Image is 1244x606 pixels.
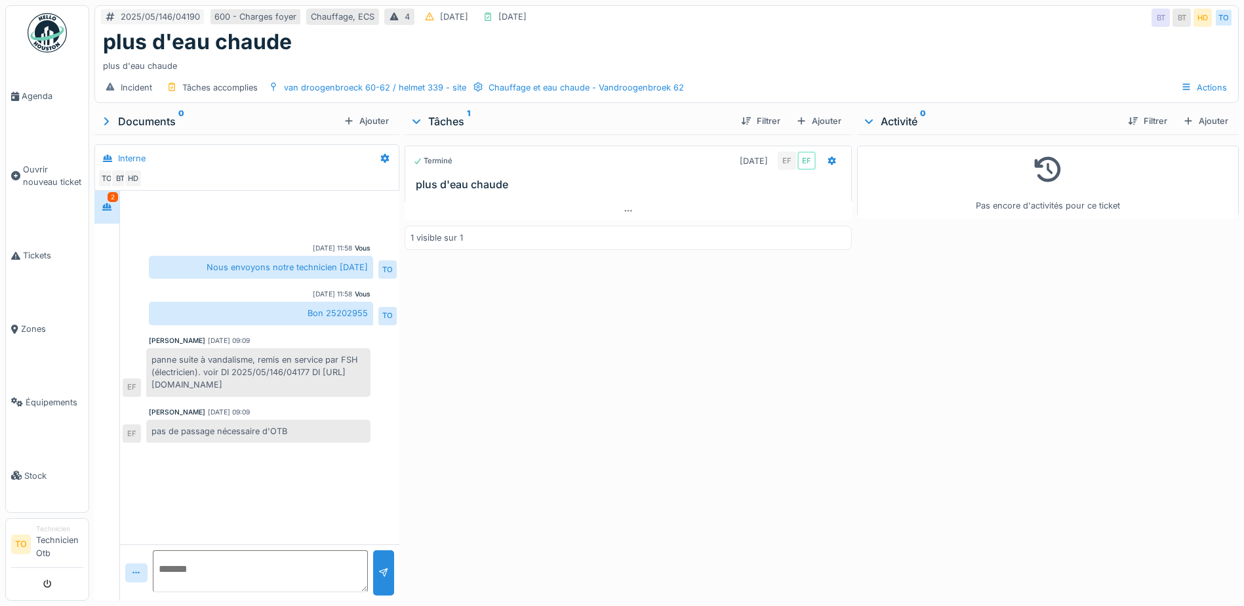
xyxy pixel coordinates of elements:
[736,112,786,130] div: Filtrer
[26,396,83,409] span: Équipements
[36,524,83,534] div: Technicien
[410,113,731,129] div: Tâches
[489,81,684,94] div: Chauffage et eau chaude - Vandroogenbroek 62
[355,243,371,253] div: Vous
[1123,112,1173,130] div: Filtrer
[416,178,846,191] h3: plus d'eau chaude
[146,420,371,443] div: pas de passage nécessaire d'OTB
[146,348,371,397] div: panne suite à vandalisme, remis en service par FSH (électricien). voir DI 2025/05/146/04177 DI [U...
[378,260,397,279] div: TO
[100,113,338,129] div: Documents
[313,243,352,253] div: [DATE] 11:58
[36,524,83,565] li: Technicien Otb
[467,113,470,129] sup: 1
[121,81,152,94] div: Incident
[866,151,1230,212] div: Pas encore d'activités pour ce ticket
[149,256,373,279] div: Nous envoyons notre technicien [DATE]
[108,192,118,202] div: 2
[862,113,1117,129] div: Activité
[111,169,129,188] div: BT
[103,30,292,54] h1: plus d'eau chaude
[6,439,89,512] a: Stock
[208,336,250,346] div: [DATE] 09:09
[1175,78,1233,97] div: Actions
[1152,9,1170,27] div: BT
[440,10,468,23] div: [DATE]
[797,151,816,170] div: EF
[11,524,83,568] a: TO TechnicienTechnicien Otb
[1214,9,1233,27] div: TO
[124,169,142,188] div: HD
[413,155,452,167] div: Terminé
[740,155,768,167] div: [DATE]
[6,293,89,366] a: Zones
[1178,112,1234,130] div: Ajouter
[1194,9,1212,27] div: HD
[149,302,373,325] div: Bon 25202955
[22,90,83,102] span: Agenda
[6,60,89,133] a: Agenda
[182,81,258,94] div: Tâches accomplies
[23,163,83,188] span: Ouvrir nouveau ticket
[149,407,205,417] div: [PERSON_NAME]
[123,424,141,443] div: EF
[103,54,1230,72] div: plus d'eau chaude
[378,307,397,325] div: TO
[311,10,374,23] div: Chauffage, ECS
[118,152,146,165] div: Interne
[920,113,926,129] sup: 0
[98,169,116,188] div: TO
[498,10,527,23] div: [DATE]
[411,232,463,244] div: 1 visible sur 1
[28,13,67,52] img: Badge_color-CXgf-gQk.svg
[21,323,83,335] span: Zones
[149,336,205,346] div: [PERSON_NAME]
[6,133,89,219] a: Ouvrir nouveau ticket
[355,289,371,299] div: Vous
[214,10,296,23] div: 600 - Charges foyer
[313,289,352,299] div: [DATE] 11:58
[24,470,83,482] span: Stock
[123,378,141,397] div: EF
[6,219,89,293] a: Tickets
[405,10,410,23] div: 4
[338,112,394,130] div: Ajouter
[23,249,83,262] span: Tickets
[6,365,89,439] a: Équipements
[1173,9,1191,27] div: BT
[178,113,184,129] sup: 0
[778,151,796,170] div: EF
[11,535,31,554] li: TO
[791,112,847,130] div: Ajouter
[284,81,466,94] div: van droogenbroeck 60-62 / helmet 339 - site
[208,407,250,417] div: [DATE] 09:09
[121,10,200,23] div: 2025/05/146/04190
